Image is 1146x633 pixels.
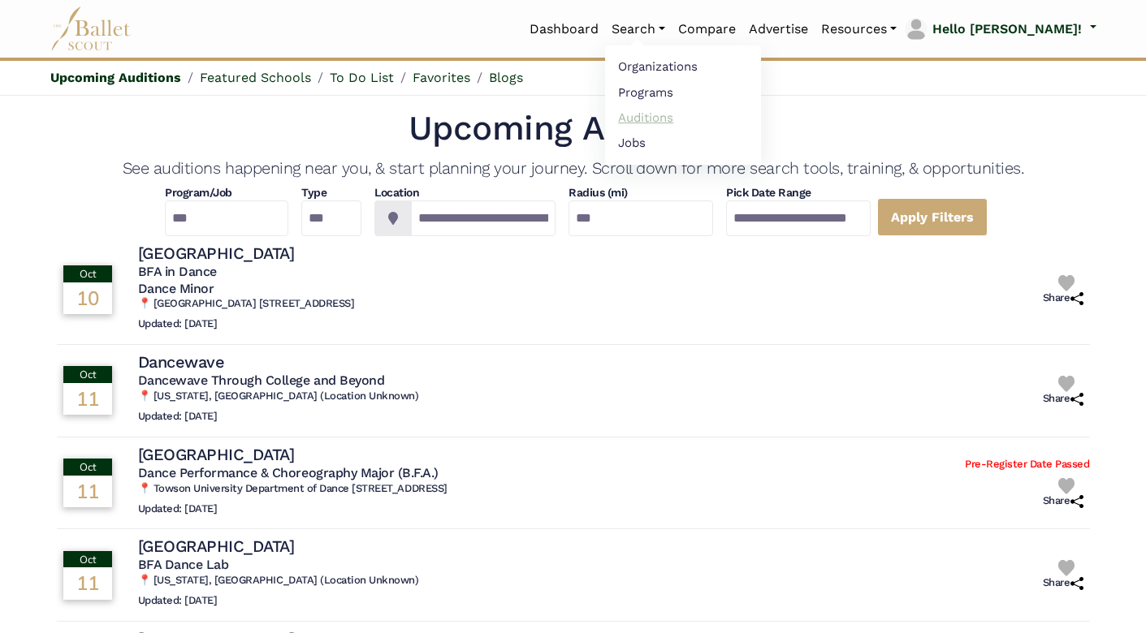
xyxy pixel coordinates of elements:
[57,106,1090,151] h1: Upcoming Auditions
[138,264,355,281] h5: BFA in Dance
[411,200,556,236] input: Location
[138,482,448,496] h6: 📍 Towson University Department of Dance [STREET_ADDRESS]
[932,19,1082,40] p: Hello [PERSON_NAME]!
[605,54,761,80] a: Organizations
[605,12,672,46] a: Search
[63,282,112,313] div: 10
[1043,291,1083,305] h6: Share
[138,317,355,331] h6: Updated: [DATE]
[138,444,295,465] h4: [GEOGRAPHIC_DATA]
[63,366,112,382] div: Oct
[138,557,419,574] h5: BFA Dance Lab
[138,594,419,608] h6: Updated: [DATE]
[301,185,361,201] h4: Type
[50,70,181,85] a: Upcoming Auditions
[413,70,470,85] a: Favorites
[1043,494,1083,508] h6: Share
[877,198,988,236] a: Apply Filters
[138,281,355,298] h5: Dance Minor
[605,105,761,130] a: Auditions
[138,502,448,516] h6: Updated: [DATE]
[138,297,355,311] h6: 📍 [GEOGRAPHIC_DATA] [STREET_ADDRESS]
[63,476,112,506] div: 11
[815,12,903,46] a: Resources
[200,70,311,85] a: Featured Schools
[63,551,112,567] div: Oct
[1043,392,1083,406] h6: Share
[138,410,419,424] h6: Updated: [DATE]
[330,70,394,85] a: To Do List
[138,574,419,588] h6: 📍 [US_STATE], [GEOGRAPHIC_DATA] (Location Unknown)
[63,459,112,475] div: Oct
[57,157,1090,179] h4: See auditions happening near you, & start planning your journey. Scroll down for more search tool...
[1043,576,1083,590] h6: Share
[138,465,448,482] h5: Dance Performance & Choreography Major (B.F.A.)
[165,185,288,201] h4: Program/Job
[138,536,295,557] h4: [GEOGRAPHIC_DATA]
[138,351,225,372] h4: Dancewave
[726,185,871,201] h4: Pick Date Range
[903,16,1096,42] a: profile picture Hello [PERSON_NAME]!
[489,70,523,85] a: Blogs
[138,243,295,264] h4: [GEOGRAPHIC_DATA]
[374,185,556,201] h4: Location
[905,18,928,41] img: profile picture
[138,372,419,390] h5: Dancewave Through College and Beyond
[605,45,761,165] ul: Resources
[605,130,761,155] a: Jobs
[672,12,742,46] a: Compare
[63,383,112,414] div: 11
[138,390,419,403] h6: 📍 [US_STATE], [GEOGRAPHIC_DATA] (Location Unknown)
[63,265,112,282] div: Oct
[63,567,112,598] div: 11
[523,12,605,46] a: Dashboard
[605,80,761,105] a: Programs
[742,12,815,46] a: Advertise
[965,458,1089,472] h6: Pre-Register Date Passed
[569,185,628,201] h4: Radius (mi)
